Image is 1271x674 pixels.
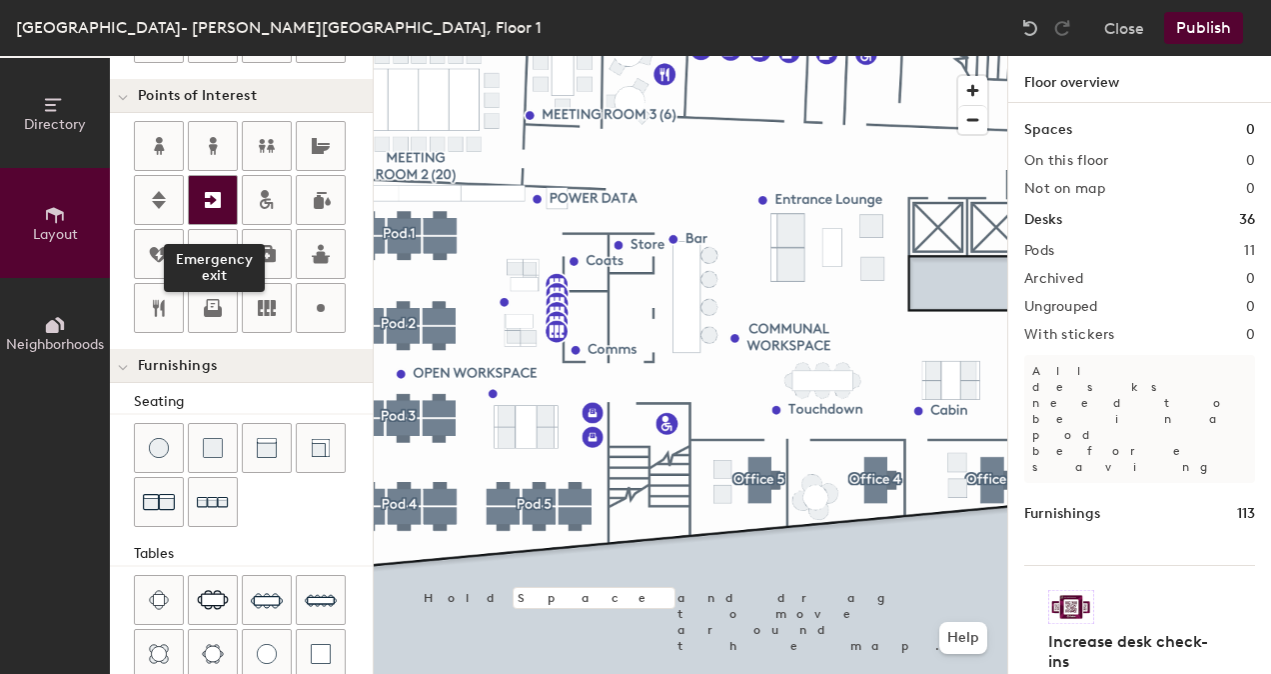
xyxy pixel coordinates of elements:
[1020,18,1040,38] img: Undo
[203,438,223,458] img: Cushion
[311,644,331,664] img: Table (1x1)
[1024,153,1109,169] h2: On this floor
[149,644,169,664] img: Four seat round table
[1244,243,1255,259] h2: 11
[1246,271,1255,287] h2: 0
[1024,119,1072,141] h1: Spaces
[1024,209,1062,231] h1: Desks
[1246,327,1255,343] h2: 0
[1008,56,1271,103] h1: Floor overview
[143,486,175,518] img: Couch (x2)
[1024,271,1083,287] h2: Archived
[149,438,169,458] img: Stool
[242,423,292,473] button: Couch (middle)
[134,543,373,565] div: Tables
[939,622,987,654] button: Help
[134,391,373,413] div: Seating
[197,487,229,518] img: Couch (x3)
[134,575,184,625] button: Four seat table
[188,575,238,625] button: Six seat table
[296,423,346,473] button: Couch (corner)
[33,226,78,243] span: Layout
[134,423,184,473] button: Stool
[138,358,217,374] span: Furnishings
[1239,209,1255,231] h1: 36
[1237,503,1255,525] h1: 113
[1024,299,1098,315] h2: Ungrouped
[1048,590,1094,624] img: Sticker logo
[257,644,277,664] img: Table (round)
[1246,299,1255,315] h2: 0
[197,590,229,610] img: Six seat table
[251,584,283,616] img: Eight seat table
[1246,153,1255,169] h2: 0
[1246,119,1255,141] h1: 0
[149,590,169,610] img: Four seat table
[188,477,238,527] button: Couch (x3)
[134,477,184,527] button: Couch (x2)
[1246,181,1255,197] h2: 0
[1104,12,1144,44] button: Close
[138,88,257,104] span: Points of Interest
[24,116,86,133] span: Directory
[1024,327,1115,343] h2: With stickers
[1024,181,1105,197] h2: Not on map
[6,336,104,353] span: Neighborhoods
[188,175,238,225] button: Emergency exit
[296,575,346,625] button: Ten seat table
[1024,355,1255,483] p: All desks need to be in a pod before saving
[1052,18,1072,38] img: Redo
[1024,503,1100,525] h1: Furnishings
[242,575,292,625] button: Eight seat table
[1164,12,1243,44] button: Publish
[1048,632,1219,672] h4: Increase desk check-ins
[188,423,238,473] button: Cushion
[202,644,224,664] img: Six seat round table
[16,15,542,40] div: [GEOGRAPHIC_DATA]- [PERSON_NAME][GEOGRAPHIC_DATA], Floor 1
[311,438,331,458] img: Couch (corner)
[305,584,337,616] img: Ten seat table
[1024,243,1054,259] h2: Pods
[257,438,277,458] img: Couch (middle)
